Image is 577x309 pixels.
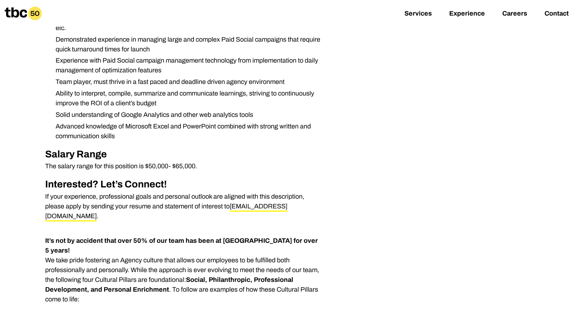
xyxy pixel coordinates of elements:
[50,122,322,141] li: Advanced knowledge of Microsoft Excel and PowerPoint combined with strong written and communicati...
[50,110,322,120] li: Solid understanding of Google Analytics and other web analytics tools
[50,56,322,75] li: Experience with Paid Social campaign management technology from implementation to daily managemen...
[449,10,485,18] a: Experience
[45,276,293,293] strong: Social, Philanthropic, Professional Development, and Personal Enrichment
[45,236,322,304] p: We take pride fostering an Agency culture that allows our employees to be fulfilled both professi...
[45,161,322,171] p: The salary range for this position is $50,000- $65,000.
[404,10,432,18] a: Services
[45,192,322,221] p: If your experience, professional goals and personal outlook are aligned with this description, pl...
[50,35,322,54] li: Demonstrated experience in managing large and complex Paid Social campaigns that require quick tu...
[545,10,569,18] a: Contact
[45,177,322,192] h2: Interested? Let’s Connect!
[45,237,318,254] strong: It’s not by accident that over 50% of our team has been at [GEOGRAPHIC_DATA] for over 5 years!
[502,10,527,18] a: Careers
[50,77,322,87] li: Team player, must thrive in a fast paced and deadline driven agency environment
[45,147,322,162] h2: Salary Range
[50,89,322,108] li: Ability to interpret, compile, summarize and communicate learnings, striving to continuously impr...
